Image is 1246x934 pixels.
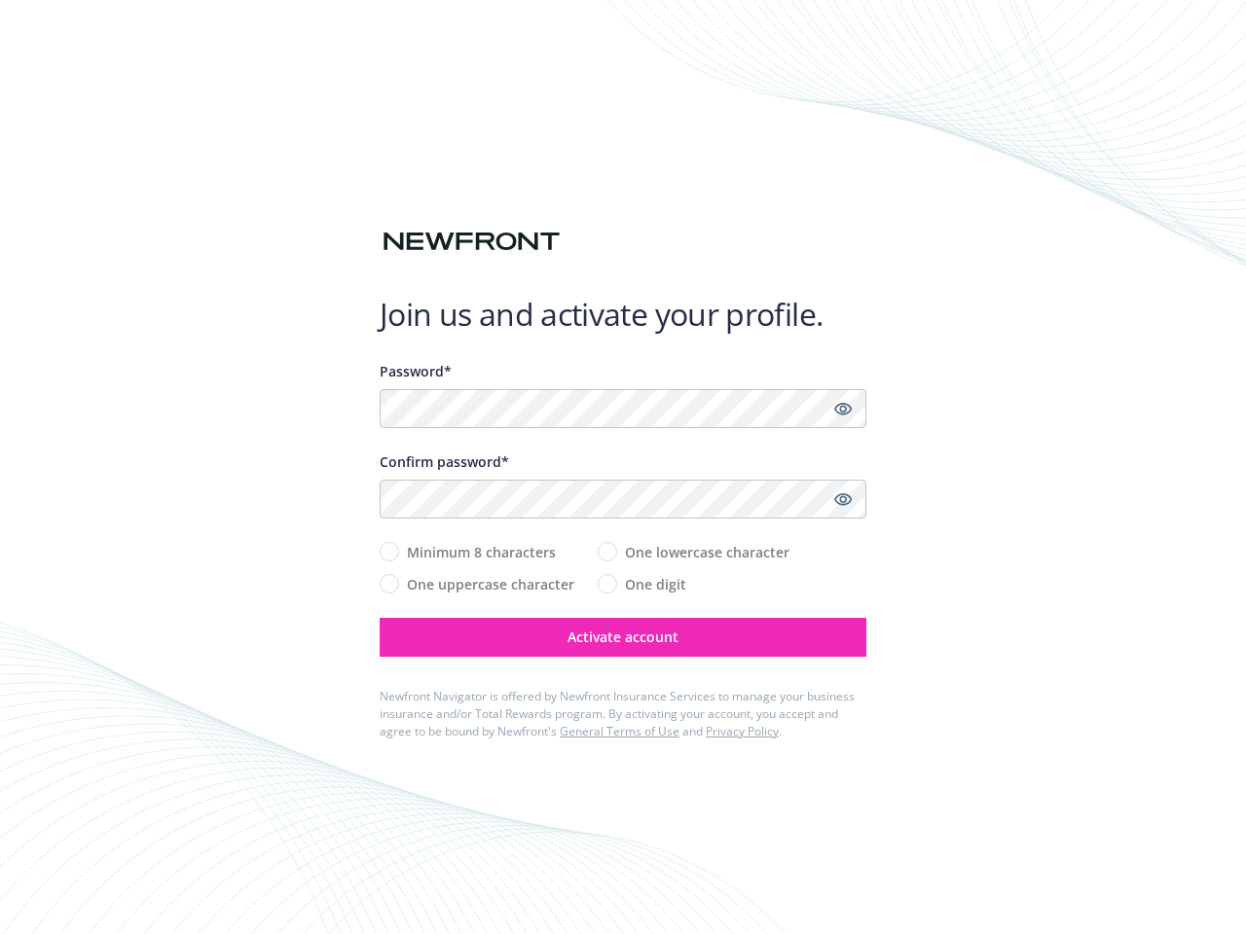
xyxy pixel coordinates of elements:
span: One uppercase character [407,574,574,594]
a: General Terms of Use [560,723,679,739]
span: Confirm password* [380,452,509,471]
span: One digit [625,574,686,594]
input: Confirm your unique password... [380,480,866,519]
a: Show password [831,487,855,511]
a: Show password [831,397,855,420]
div: Newfront Navigator is offered by Newfront Insurance Services to manage your business insurance an... [380,688,866,740]
span: Minimum 8 characters [407,542,556,562]
a: Privacy Policy [706,723,779,739]
span: Password* [380,362,452,380]
h1: Join us and activate your profile. [380,295,866,334]
button: Activate account [380,618,866,657]
span: Activate account [568,628,678,646]
img: Newfront logo [380,225,564,259]
input: Enter a unique password... [380,389,866,428]
span: One lowercase character [625,542,789,562]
